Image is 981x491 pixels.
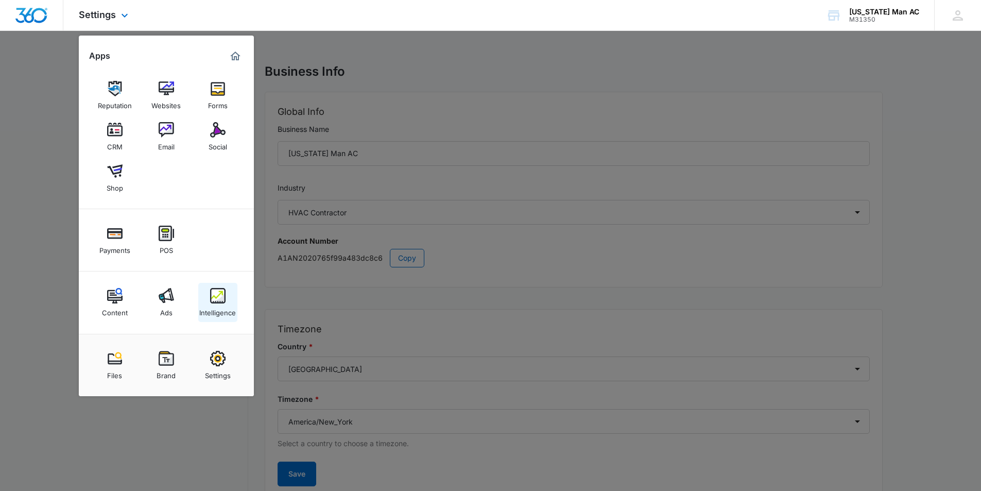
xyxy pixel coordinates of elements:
[95,76,134,115] a: Reputation
[849,16,919,23] div: account id
[95,221,134,260] a: Payments
[147,117,186,156] a: Email
[89,51,110,61] h2: Apps
[147,76,186,115] a: Websites
[147,346,186,385] a: Brand
[79,9,116,20] span: Settings
[157,366,176,380] div: Brand
[151,96,181,110] div: Websites
[198,117,237,156] a: Social
[160,303,173,317] div: Ads
[208,96,228,110] div: Forms
[198,76,237,115] a: Forms
[158,138,175,151] div: Email
[107,366,122,380] div: Files
[199,303,236,317] div: Intelligence
[198,283,237,322] a: Intelligence
[95,283,134,322] a: Content
[98,96,132,110] div: Reputation
[849,8,919,16] div: account name
[147,221,186,260] a: POS
[95,346,134,385] a: Files
[205,366,231,380] div: Settings
[95,158,134,197] a: Shop
[209,138,227,151] div: Social
[198,346,237,385] a: Settings
[160,241,173,255] div: POS
[95,117,134,156] a: CRM
[107,179,123,192] div: Shop
[102,303,128,317] div: Content
[227,48,244,64] a: Marketing 360® Dashboard
[147,283,186,322] a: Ads
[99,241,130,255] div: Payments
[107,138,123,151] div: CRM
